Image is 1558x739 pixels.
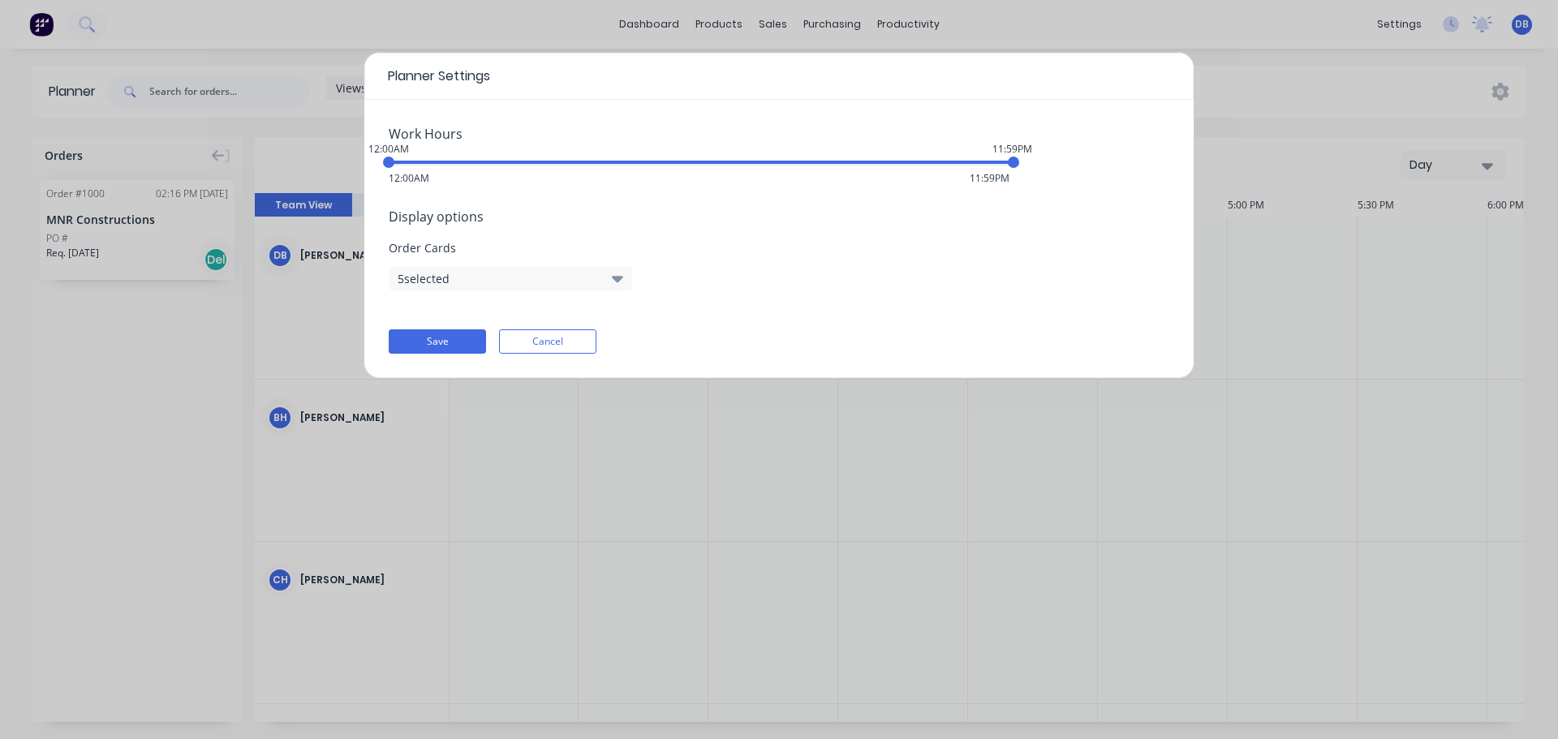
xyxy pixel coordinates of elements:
span: Planner Settings [388,67,490,86]
div: 11:59PM [992,142,1032,157]
div: 12:00AM [368,142,409,157]
span: Work Hours [389,124,1169,144]
button: Save [389,329,486,354]
button: 5selected [389,266,632,290]
button: Cancel [499,329,596,354]
span: Order Cards [389,239,1169,256]
span: 12:00AM [389,171,429,186]
span: 11:59PM [970,171,1009,186]
span: Display options [389,207,1169,226]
